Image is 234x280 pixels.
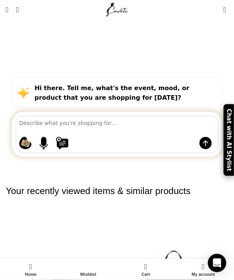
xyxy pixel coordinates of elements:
[6,169,228,213] h2: Your recently viewed items & similar products
[104,6,130,12] a: Site logo
[175,261,232,278] a: My account
[212,2,220,17] div: My Wishlist
[101,25,133,42] h1: Shop
[117,261,175,278] a: 0 Cart
[178,272,228,277] span: My account
[145,261,151,267] span: 0
[6,272,56,277] span: Home
[117,261,175,278] div: My cart
[2,261,59,278] a: Home
[208,254,226,272] div: Open Intercom Messenger
[121,272,171,277] span: Cart
[220,2,230,17] a: 0
[59,261,117,278] a: Wishlist
[99,46,135,53] a: Categories
[12,2,23,17] a: Search
[63,272,113,277] span: Wishlist
[224,4,230,10] span: 0
[2,2,12,17] a: Open mobile menu
[59,261,117,278] div: My wishlist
